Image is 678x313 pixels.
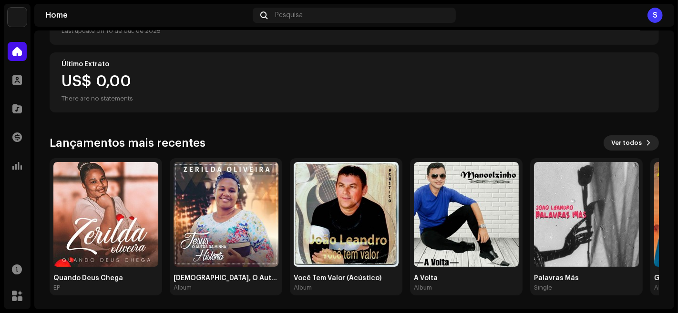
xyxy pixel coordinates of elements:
[53,162,158,267] img: e3704671-4917-4352-88a1-d2fdb936bf3d
[62,61,647,68] div: Último Extrato
[275,11,303,19] span: Pesquisa
[46,11,249,19] div: Home
[611,133,642,152] span: Ver todos
[604,135,659,151] button: Ver todos
[647,8,663,23] div: S
[534,284,552,292] div: Single
[414,274,519,282] div: A Volta
[174,274,278,282] div: [DEMOGRAPHIC_DATA], O Autor da Minha História
[294,274,399,282] div: Você Tem Valor (Acústico)
[534,274,639,282] div: Palavras Más
[174,284,192,292] div: Album
[50,135,205,151] h3: Lançamentos mais recentes
[62,93,133,104] div: There are no statements
[53,274,158,282] div: Quando Deus Chega
[294,162,399,267] img: ccc0aaa7-c2ff-4b02-9a0e-f5d4fc78aa5b
[174,162,278,267] img: 908be531-cf47-41ba-8287-aa2dcd6bc922
[8,8,27,27] img: 1cf725b2-75a2-44e7-8fdf-5f1256b3d403
[414,162,519,267] img: 5335fbca-6db6-40e4-9271-fa7c1473777e
[294,284,312,292] div: Album
[53,284,60,292] div: EP
[414,284,432,292] div: Album
[654,284,672,292] div: Album
[50,52,659,112] re-o-card-value: Último Extrato
[62,25,647,37] div: Last update on 10 de out. de 2025
[534,162,639,267] img: 4d881c76-5cbc-409a-a4ff-bd3d486cf097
